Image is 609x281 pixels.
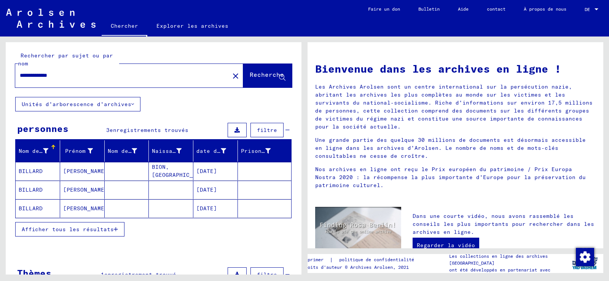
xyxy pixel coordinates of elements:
[63,205,108,212] font: [PERSON_NAME]
[111,22,138,29] font: Chercher
[333,256,423,264] a: politique de confidentialité
[105,140,149,162] mat-header-cell: Nom de naissance
[16,140,60,162] mat-header-cell: Nom de famille
[19,168,43,175] font: BILLARD
[19,186,43,193] font: BILLARD
[330,256,333,263] font: |
[585,6,590,12] font: DE
[17,123,69,134] font: personnes
[196,205,217,212] font: [DATE]
[108,148,163,154] font: Nom de naissance
[458,6,469,12] font: Aide
[576,248,594,266] img: Modifier le consentement
[106,127,110,133] font: 3
[147,17,238,35] a: Explorer les archives
[231,71,240,81] mat-icon: close
[17,267,51,279] font: Thèmes
[101,271,104,278] font: 1
[19,145,60,157] div: Nom de famille
[576,248,594,266] div: Modifier le consentement
[413,213,594,235] font: Dans une courte vidéo, nous avons rassemblé les conseils les plus importants pour rechercher dans...
[193,140,238,162] mat-header-cell: date de naissance
[152,164,210,178] font: BION, [GEOGRAPHIC_DATA]
[238,140,291,162] mat-header-cell: Prisonnier #
[102,17,147,37] a: Chercher
[241,148,282,154] font: Prisonnier #
[15,222,124,237] button: Afficher tous les résultats
[60,140,105,162] mat-header-cell: Prénom
[196,145,238,157] div: date de naissance
[339,257,414,262] font: politique de confidentialité
[108,145,149,157] div: Nom de naissance
[250,71,284,78] font: Recherche
[22,101,131,108] font: Unités d'arborescence d'archives
[417,242,475,249] font: Regarder la vidéo
[257,127,277,133] font: filtre
[19,205,43,212] font: BILLARD
[110,127,188,133] font: enregistrements trouvés
[302,257,324,262] font: imprimer
[63,145,104,157] div: Prénom
[302,264,409,270] font: Droits d'auteur © Archives Arolsen, 2021
[152,148,183,154] font: Naissance
[315,137,586,159] font: Une grande partie des quelque 30 millions de documents est désormais accessible en ligne dans les...
[6,9,96,28] img: Arolsen_neg.svg
[487,6,505,12] font: contact
[63,186,108,193] font: [PERSON_NAME]
[524,6,566,12] font: À propos de nous
[18,52,113,67] font: Rechercher par sujet ou par nom
[243,64,292,87] button: Recherche
[22,226,114,233] font: Afficher tous les résultats
[315,166,586,189] font: Nos archives en ligne ont reçu le Prix européen du patrimoine / Prix Europa Nostra 2020 : la réco...
[65,148,86,154] font: Prénom
[257,271,277,278] font: filtre
[418,6,440,12] font: Bulletin
[413,238,479,253] a: Regarder la vidéo
[196,148,255,154] font: date de naissance
[152,145,193,157] div: Naissance
[228,68,243,83] button: Clair
[250,123,284,137] button: filtre
[302,256,330,264] a: imprimer
[196,168,217,175] font: [DATE]
[241,145,282,157] div: Prisonnier #
[315,62,561,75] font: Bienvenue dans les archives en ligne !
[156,22,228,29] font: Explorer les archives
[19,148,67,154] font: Nom de famille
[196,186,217,193] font: [DATE]
[63,168,108,175] font: [PERSON_NAME]
[368,6,400,12] font: Faire un don
[149,140,193,162] mat-header-cell: Naissance
[104,271,176,278] font: enregistrement trouvé
[571,254,599,273] img: yv_logo.png
[15,97,140,111] button: Unités d'arborescence d'archives
[315,83,593,130] font: Les Archives Arolsen sont un centre international sur la persécution nazie, abritant les archives...
[449,267,550,273] font: ont été développés en partenariat avec
[315,207,401,254] img: video.jpg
